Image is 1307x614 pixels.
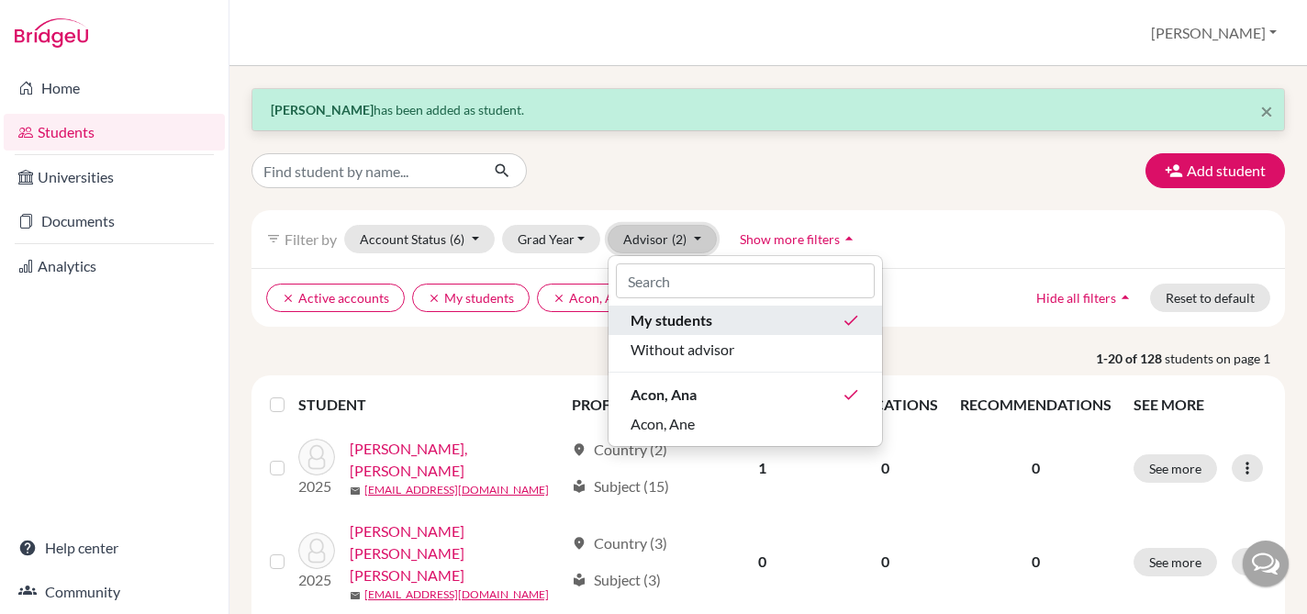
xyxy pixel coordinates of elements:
th: PROFILE [561,383,702,427]
button: Advisor(2) [608,225,717,253]
div: Country (3) [572,532,667,554]
input: Search [616,263,875,298]
th: RECOMMENDATIONS [949,383,1123,427]
button: Show more filtersarrow_drop_up [724,225,874,253]
div: Subject (15) [572,475,669,497]
button: My studentsdone [609,306,882,335]
div: Country (2) [572,439,667,461]
span: Acon, Ana [631,384,697,406]
button: Without advisor [609,335,882,364]
a: [PERSON_NAME], [PERSON_NAME] [350,438,564,482]
td: 1 [702,427,822,509]
span: local_library [572,573,586,587]
strong: 1-20 of 128 [1096,349,1165,368]
span: local_library [572,479,586,494]
a: Community [4,574,225,610]
span: location_on [572,442,586,457]
i: arrow_drop_up [1116,288,1134,307]
p: 2025 [298,475,335,497]
button: Reset to default [1150,284,1270,312]
button: Acon, Ane [609,409,882,439]
span: × [1260,97,1273,124]
div: Subject (3) [572,569,661,591]
strong: [PERSON_NAME] [271,102,374,117]
span: Show more filters [740,231,840,247]
input: Find student by name... [251,153,479,188]
span: students on page 1 [1165,349,1285,368]
a: Home [4,70,225,106]
span: mail [350,486,361,497]
span: (6) [450,231,464,247]
button: clearAcon, Ana [537,284,643,312]
span: Filter by [285,230,337,248]
a: [EMAIL_ADDRESS][DOMAIN_NAME] [364,482,549,498]
i: filter_list [266,231,281,246]
a: Analytics [4,248,225,285]
a: Help center [4,530,225,566]
p: 2025 [298,569,335,591]
img: Bridge-U [15,18,88,48]
span: (2) [672,231,687,247]
i: done [842,385,860,404]
td: 0 [702,509,822,614]
a: Students [4,114,225,151]
button: Acon, Anadone [609,380,882,409]
button: clearMy students [412,284,530,312]
a: [EMAIL_ADDRESS][DOMAIN_NAME] [364,586,549,603]
img: Aguilar Segura, Daniel Jose [298,439,335,475]
a: Universities [4,159,225,195]
img: Aguilar Segura, Juan Antonio [298,532,335,569]
span: location_on [572,536,586,551]
span: mail [350,590,361,601]
button: Grad Year [502,225,601,253]
p: has been added as student. [271,100,1266,119]
span: My students [631,309,712,331]
p: 0 [960,551,1112,573]
th: STUDENT [298,383,561,427]
th: SEE MORE [1123,383,1278,427]
span: Acon, Ane [631,413,695,435]
p: 0 [960,457,1112,479]
i: clear [282,292,295,305]
i: done [842,311,860,329]
button: Hide all filtersarrow_drop_up [1021,284,1150,312]
td: 0 [822,427,949,509]
span: Without advisor [631,339,734,361]
a: [PERSON_NAME] [PERSON_NAME] [PERSON_NAME] [350,520,564,586]
i: arrow_drop_up [840,229,858,248]
span: Hide all filters [1036,290,1116,306]
i: clear [553,292,565,305]
div: Advisor(2) [608,255,883,447]
button: [PERSON_NAME] [1143,16,1285,50]
td: 0 [822,509,949,614]
button: Add student [1145,153,1285,188]
button: Account Status(6) [344,225,495,253]
button: See more [1134,454,1217,483]
button: clearActive accounts [266,284,405,312]
button: See more [1134,548,1217,576]
a: Documents [4,203,225,240]
span: Help [42,13,80,29]
button: Close [1260,100,1273,122]
th: APPLICATIONS [822,383,949,427]
i: clear [428,292,441,305]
